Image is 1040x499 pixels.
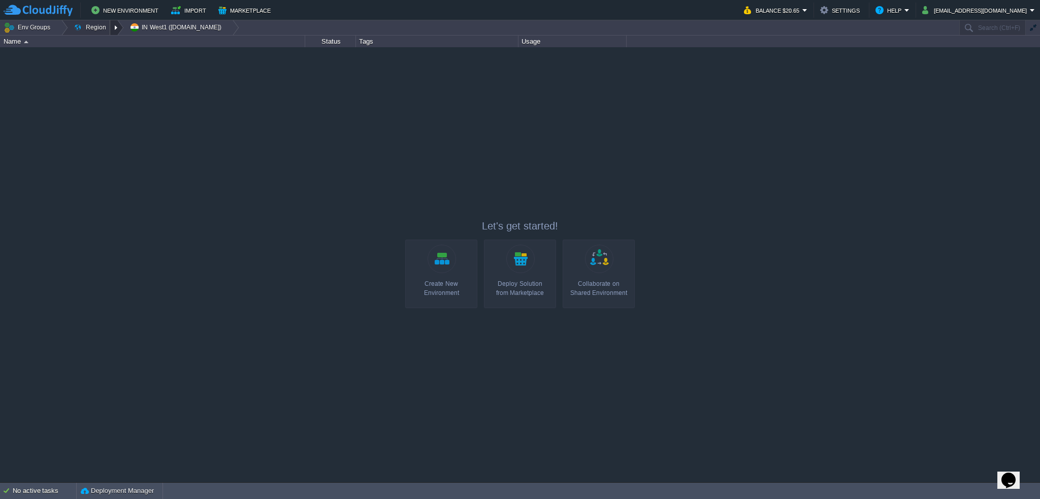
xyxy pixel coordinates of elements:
[875,4,904,16] button: Help
[4,20,54,35] button: Env Groups
[81,486,154,496] button: Deployment Manager
[566,279,632,297] div: Collaborate on Shared Environment
[487,279,553,297] div: Deploy Solution from Marketplace
[997,458,1030,489] iframe: chat widget
[171,4,209,16] button: Import
[74,20,110,35] button: Region
[484,240,556,308] a: Deploy Solutionfrom Marketplace
[129,20,225,35] button: IN West1 ([DOMAIN_NAME])
[356,36,518,47] div: Tags
[405,240,477,308] a: Create New Environment
[922,4,1030,16] button: [EMAIL_ADDRESS][DOMAIN_NAME]
[519,36,626,47] div: Usage
[306,36,355,47] div: Status
[820,4,863,16] button: Settings
[218,4,274,16] button: Marketplace
[4,4,73,17] img: CloudJiffy
[408,279,474,297] div: Create New Environment
[744,4,802,16] button: Balance $20.65
[91,4,161,16] button: New Environment
[13,483,76,499] div: No active tasks
[1,36,305,47] div: Name
[24,41,28,43] img: AMDAwAAAACH5BAEAAAAALAAAAAABAAEAAAICRAEAOw==
[405,219,635,233] p: Let's get started!
[563,240,635,308] a: Collaborate onShared Environment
